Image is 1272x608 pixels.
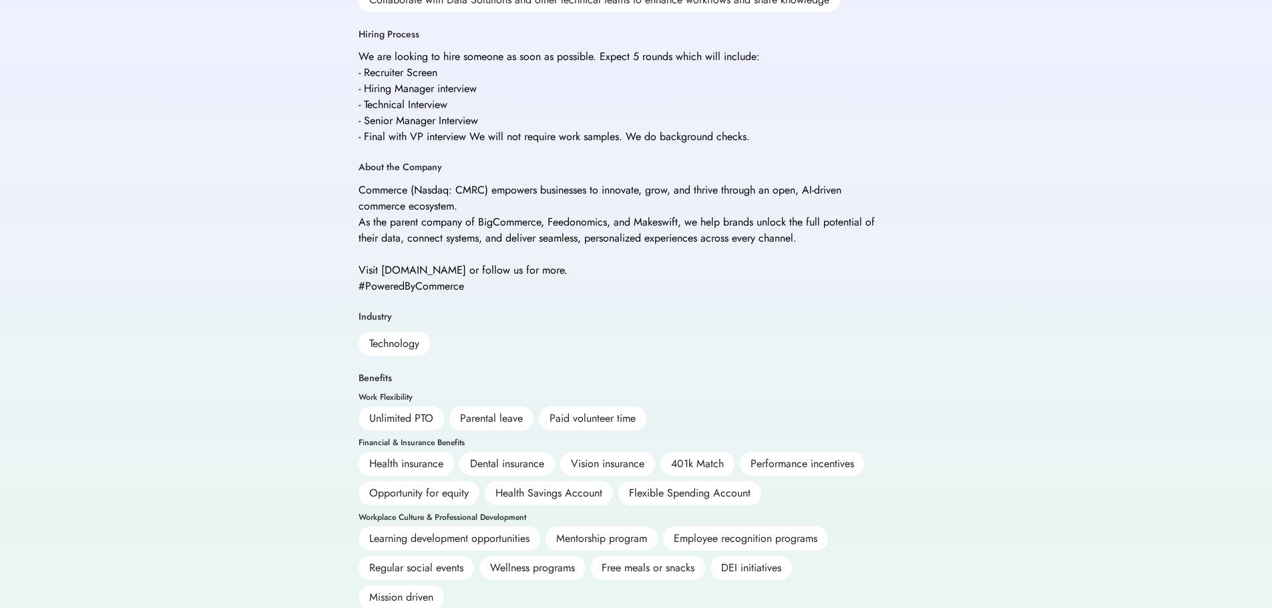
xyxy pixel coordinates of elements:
div: Health insurance [359,452,454,476]
div: Hiring Process [359,28,419,41]
div: Mentorship program [546,527,658,551]
div: Free meals or snacks [591,556,705,580]
div: Wellness programs [479,556,586,580]
div: Unlimited PTO [359,406,444,430]
div: Performance incentives [740,452,865,476]
div: Opportunity for equity [359,481,479,505]
div: 401k Match [660,452,734,476]
div: Financial & Insurance Benefits [359,438,465,446]
div: Benefits [359,372,392,385]
div: DEI initiatives [710,556,792,580]
div: About the Company [359,161,442,174]
div: Workplace Culture & Professional Development [359,513,526,521]
div: Employee recognition programs [663,527,828,551]
div: We are looking to hire someone as soon as possible. Expect 5 rounds which will include: - Recruit... [359,49,760,145]
div: Learning development opportunities [359,527,540,551]
div: Commerce (Nasdaq: CMRC) empowers businesses to innovate, grow, and thrive through an open, AI-dri... [359,182,879,294]
div: Work Flexibility [359,393,413,401]
div: Vision insurance [560,452,655,476]
div: Dental insurance [459,452,555,476]
div: Flexible Spending Account [618,481,761,505]
div: Paid volunteer time [539,406,646,430]
div: Parental leave [449,406,534,430]
div: Technology [359,332,430,356]
div: Health Savings Account [485,481,613,505]
div: Regular social events [359,556,474,580]
div: Industry [359,310,392,324]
